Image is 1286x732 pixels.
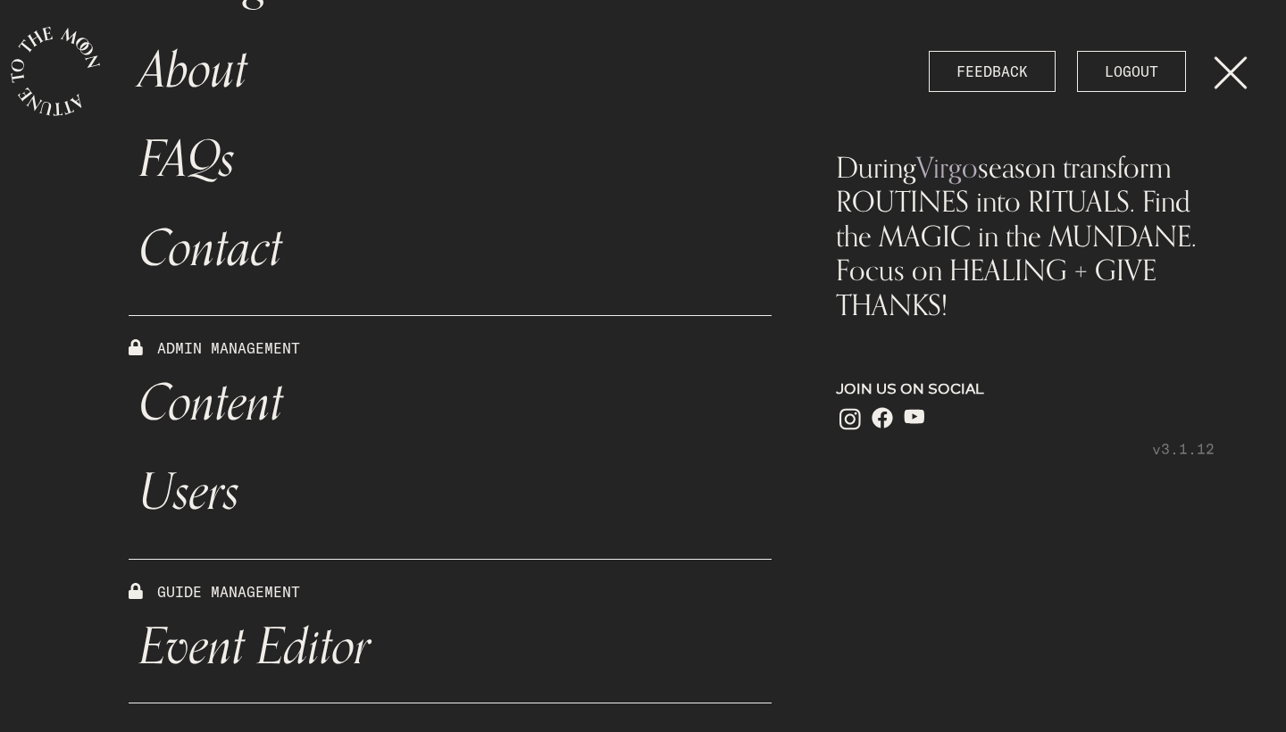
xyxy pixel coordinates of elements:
p: ADMIN MANAGEMENT [129,337,772,359]
button: FEEDBACK [929,51,1056,92]
p: JOIN US ON SOCIAL [836,378,1215,400]
div: During season transform ROUTINES into RITUALS. Find the MAGIC in the MUNDANE. Focus on HEALING + ... [836,150,1215,321]
a: Content [129,359,772,448]
a: About [129,26,772,115]
a: LOGOUT [1077,51,1186,92]
a: Users [129,448,772,537]
a: Event Editor [129,603,772,692]
p: GUIDE MANAGEMENT [129,581,772,603]
span: FEEDBACK [956,61,1028,82]
p: v3.1.12 [836,438,1215,460]
a: Contact [129,204,772,294]
a: FAQs [129,115,772,204]
span: Virgo [916,149,978,185]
